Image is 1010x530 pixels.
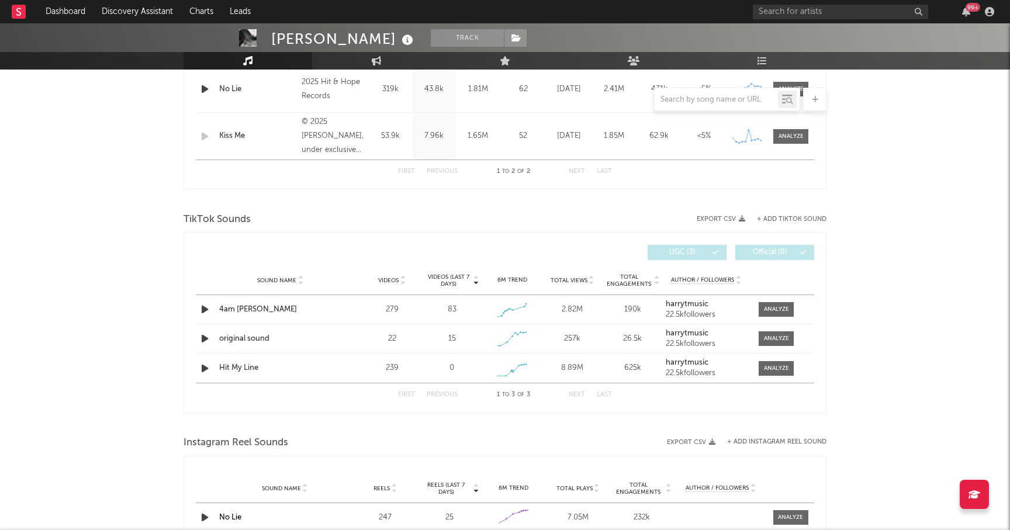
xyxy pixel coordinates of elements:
[449,362,454,374] div: 0
[727,439,826,445] button: + Add Instagram Reel Sound
[556,485,593,492] span: Total Plays
[425,273,472,287] span: Videos (last 7 days)
[262,485,301,492] span: Sound Name
[966,3,980,12] div: 99 +
[427,392,458,398] button: Previous
[398,168,415,175] button: First
[606,333,660,345] div: 26.5k
[549,512,607,524] div: 7.05M
[606,273,653,287] span: Total Engagements
[365,362,419,374] div: 239
[594,84,634,95] div: 2.41M
[684,84,724,95] div: <5%
[648,245,727,260] button: UGC(3)
[666,311,747,319] div: 22.5k followers
[666,300,747,309] a: harrytmusic
[431,29,504,47] button: Track
[459,84,497,95] div: 1.81M
[549,84,589,95] div: [DATE]
[371,84,409,95] div: 319k
[420,512,479,524] div: 25
[613,481,665,496] span: Total Engagements
[448,333,456,345] div: 15
[257,277,296,284] span: Sound Name
[667,439,715,446] button: Export CSV
[549,130,589,142] div: [DATE]
[371,130,409,142] div: 53.9k
[415,130,453,142] div: 7.96k
[745,216,826,223] button: + Add TikTok Sound
[735,245,814,260] button: Official(0)
[448,304,456,316] div: 83
[184,213,251,227] span: TikTok Sounds
[517,169,524,174] span: of
[219,362,341,374] a: Hit My Line
[551,277,587,284] span: Total Views
[753,5,928,19] input: Search for artists
[666,359,747,367] a: harrytmusic
[365,304,419,316] div: 279
[219,333,341,345] a: original sound
[219,304,341,316] a: 4am [PERSON_NAME]
[666,369,747,377] div: 22.5k followers
[503,130,544,142] div: 52
[302,75,365,103] div: 2025 Hit & Hope Records
[715,439,826,445] div: + Add Instagram Reel Sound
[606,304,660,316] div: 190k
[655,95,778,105] input: Search by song name or URL
[666,300,708,308] strong: harrytmusic
[427,168,458,175] button: Previous
[502,169,509,174] span: to
[378,277,399,284] span: Videos
[481,388,545,402] div: 1 3 3
[398,392,415,398] button: First
[219,84,296,95] a: No Lie
[594,130,634,142] div: 1.85M
[502,392,509,397] span: to
[697,216,745,223] button: Export CSV
[613,512,672,524] div: 232k
[302,115,365,157] div: © 2025 [PERSON_NAME], under exclusive license to Universal Music GmbH
[671,276,734,284] span: Author / Followers
[666,340,747,348] div: 22.5k followers
[373,485,390,492] span: Reels
[219,130,296,142] a: Kiss Me
[655,249,709,256] span: UGC ( 3 )
[415,84,453,95] div: 43.8k
[365,333,419,345] div: 22
[545,333,600,345] div: 257k
[757,216,826,223] button: + Add TikTok Sound
[666,330,747,338] a: harrytmusic
[184,436,288,450] span: Instagram Reel Sounds
[485,276,539,285] div: 6M Trend
[356,512,414,524] div: 247
[271,29,416,49] div: [PERSON_NAME]
[481,165,545,179] div: 1 2 2
[962,7,970,16] button: 99+
[459,130,497,142] div: 1.65M
[420,481,472,496] span: Reels (last 7 days)
[639,130,679,142] div: 62.9k
[517,392,524,397] span: of
[686,484,749,492] span: Author / Followers
[569,392,585,398] button: Next
[219,514,241,521] a: No Lie
[597,392,612,398] button: Last
[485,484,543,493] div: 6M Trend
[606,362,660,374] div: 625k
[569,168,585,175] button: Next
[684,130,724,142] div: <5%
[545,304,600,316] div: 2.82M
[743,249,797,256] span: Official ( 0 )
[597,168,612,175] button: Last
[666,330,708,337] strong: harrytmusic
[545,362,600,374] div: 8.89M
[639,84,679,95] div: 431k
[666,359,708,366] strong: harrytmusic
[503,84,544,95] div: 62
